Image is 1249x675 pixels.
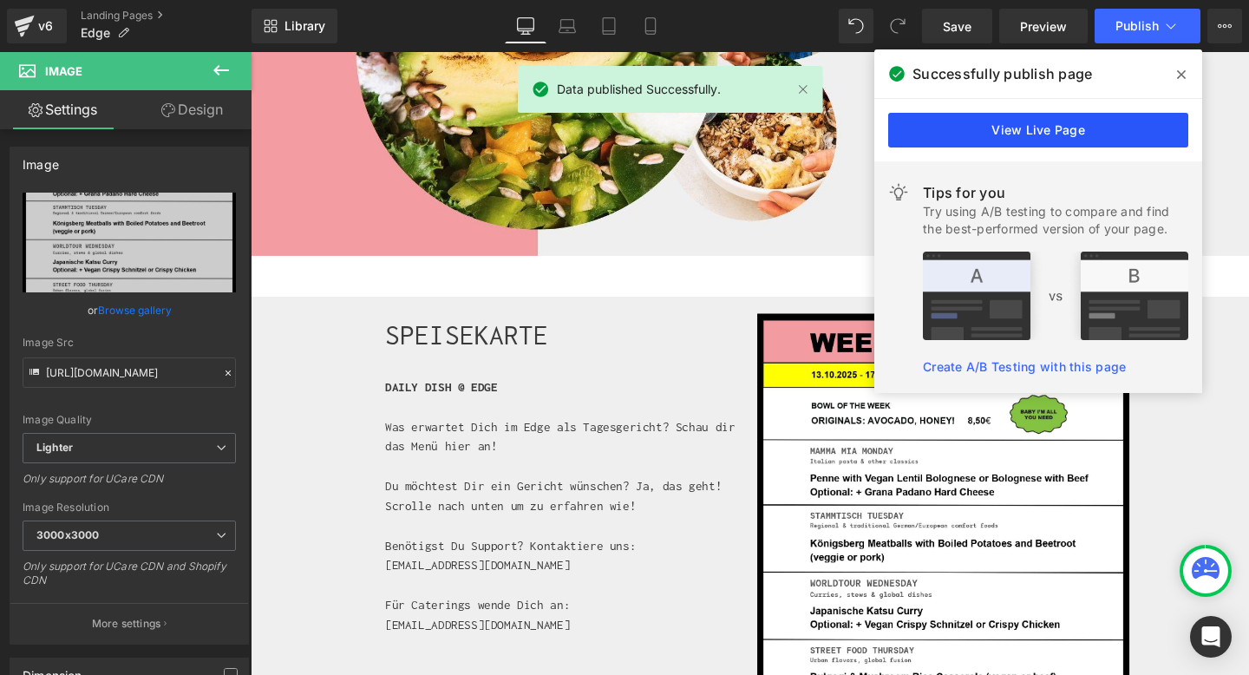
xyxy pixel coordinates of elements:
p: Was erwartet Dich im Edge als Tagesgericht? Schau dir das Menü hier an! [141,383,524,425]
img: light.svg [888,182,909,203]
button: Redo [880,9,915,43]
p: [EMAIL_ADDRESS][DOMAIN_NAME] [141,592,524,613]
div: v6 [35,15,56,37]
span: Image [45,64,82,78]
div: Image Src [23,337,236,349]
div: Image Quality [23,414,236,426]
a: Laptop [546,9,588,43]
button: Undo [839,9,873,43]
span: Preview [1020,17,1067,36]
span: Publish [1115,19,1159,33]
b: 3000x3000 [36,528,99,541]
div: Image Resolution [23,501,236,514]
div: or [23,301,236,319]
a: Mobile [630,9,671,43]
p: Du möchtest Dir ein Gericht wünschen? Ja, das geht! Scrolle nach unten um zu erfahren wie! [141,446,524,488]
span: Successfully publish page [912,63,1092,84]
p: Benötigst Du Support? Kontaktiere uns: [141,508,524,529]
a: View Live Page [888,113,1188,147]
button: More settings [10,603,248,644]
span: Data published Successfully. [557,80,721,99]
div: Image [23,147,59,172]
b: Lighter [36,441,73,454]
h1: SPEISEKARTE [141,275,533,321]
a: v6 [7,9,67,43]
a: New Library [252,9,337,43]
strong: DAILY DISH @ EDGE [141,344,259,359]
span: Save [943,17,971,36]
button: Publish [1095,9,1200,43]
span: Edge [81,26,110,40]
div: Tips for you [923,182,1188,203]
p: Für Caterings wende Dich an: [141,571,524,592]
img: tip.png [923,252,1188,340]
div: Only support for UCare CDN and Shopify CDN [23,560,236,599]
div: Only support for UCare CDN [23,472,236,497]
a: Tablet [588,9,630,43]
a: Desktop [505,9,546,43]
p: More settings [92,616,161,632]
div: Open Intercom Messenger [1190,616,1232,658]
span: Library [284,18,325,34]
a: Landing Pages [81,9,252,23]
input: Link [23,357,236,388]
button: More [1207,9,1242,43]
a: Design [129,90,255,129]
a: Preview [999,9,1088,43]
div: Try using A/B testing to compare and find the best-performed version of your page. [923,203,1188,238]
a: Browse gallery [98,295,172,325]
p: [EMAIL_ADDRESS][DOMAIN_NAME] [141,529,524,550]
a: Create A/B Testing with this page [923,359,1126,374]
